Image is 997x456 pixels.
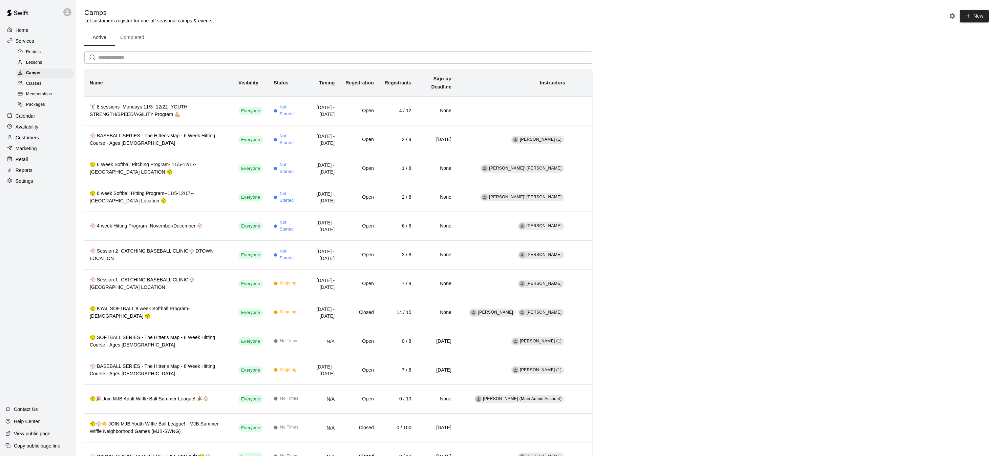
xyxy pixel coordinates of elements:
[5,111,71,121] a: Calendar
[274,80,289,85] b: Status
[90,103,228,118] h6: 🏋️‍♂️ 8 sessions- Mondays 11/3- 12/22- YOUTH STRENGTH/SPEED/AGILITY Program 💪🏼
[16,100,76,110] a: Packages
[26,101,45,108] span: Packages
[422,251,452,259] h6: None
[280,191,299,204] span: Not Started
[280,219,299,233] span: Not Started
[14,442,60,449] p: Copy public page link
[14,430,50,437] p: View public page
[482,165,488,172] div: Leise' Ann McCubbin
[385,222,411,230] h6: 6 / 8
[422,395,452,403] h6: None
[238,223,263,230] span: Everyone
[16,79,76,89] a: Classes
[238,395,263,403] div: This service is visible to all of your customers
[304,183,340,212] td: [DATE] - [DATE]
[16,38,34,44] p: Services
[16,79,73,88] div: Classes
[280,338,298,344] span: No Times
[16,89,76,100] a: Memberships
[304,125,340,154] td: [DATE] - [DATE]
[520,137,562,142] span: [PERSON_NAME] (1)
[422,280,452,288] h6: None
[16,178,33,184] p: Settings
[16,167,33,174] p: Reports
[90,363,228,378] h6: ⚾️ BASEBALL SERIES - The Hitter's Map - 8 Week Hitting Course - Ages [DEMOGRAPHIC_DATA]
[16,134,39,141] p: Customers
[238,252,263,258] span: Everyone
[345,80,374,85] b: Registration
[304,240,340,269] td: [DATE] - [DATE]
[304,384,340,413] td: N/A
[16,123,39,130] p: Availability
[385,309,411,316] h6: 14 / 15
[5,25,71,35] a: Home
[16,58,73,67] div: Lessons
[280,280,296,287] span: Ongoing
[16,47,76,57] a: Rentals
[238,165,263,172] span: Everyone
[90,305,228,320] h6: 🥎 KYAL SOFTBALL 8 week Softball Program- [DEMOGRAPHIC_DATA] 🥎
[280,104,299,118] span: Not Started
[90,222,228,230] h6: ⚾️ 4 week Hitting Program- November/December ⚾️
[422,165,452,172] h6: None
[238,337,263,345] div: This service is visible to all of your customers
[238,280,263,288] div: This service is visible to all of your customers
[5,165,71,175] div: Reports
[238,164,263,173] div: This service is visible to all of your customers
[512,137,518,143] div: Cory Sawka (1)
[519,252,525,258] div: Matt Smith
[519,223,525,229] div: Matt Smith
[90,276,228,291] h6: ⚾️ Session 1- CATCHING BASEBALL CLINIC⚾️ [GEOGRAPHIC_DATA] LOCATION
[520,368,562,372] span: [PERSON_NAME] (1)
[422,107,452,115] h6: None
[16,68,73,78] div: Camps
[115,29,150,46] button: Completed
[5,36,71,46] a: Services
[385,107,411,115] h6: 4 / 12
[16,90,73,99] div: Memberships
[5,154,71,164] a: Retail
[345,222,374,230] h6: Open
[16,27,28,34] p: Home
[304,154,340,183] td: [DATE] - [DATE]
[16,113,35,119] p: Calendar
[16,47,73,57] div: Rentals
[385,424,411,432] h6: 0 / 100
[489,195,561,199] span: [PERSON_NAME]' [PERSON_NAME]
[527,223,562,228] span: [PERSON_NAME]
[422,194,452,201] h6: None
[238,281,263,287] span: Everyone
[385,136,411,143] h6: 2 / 8
[238,396,263,402] span: Everyone
[90,161,228,176] h6: 🥎 6 Week Softball Pitching Program- 11/5-12/17- [GEOGRAPHIC_DATA] LOCATION 🥎
[238,108,263,114] span: Everyone
[519,310,525,316] div: Morgan Maziarz
[319,80,335,85] b: Timing
[5,176,71,186] a: Settings
[483,396,561,401] span: [PERSON_NAME] (Main Admin Account)
[422,136,452,143] h6: [DATE]
[304,413,340,442] td: N/A
[280,309,296,316] span: Ongoing
[26,80,41,87] span: Classes
[26,59,42,66] span: Lessons
[90,247,228,262] h6: ⚾️ Session 2- CATCHING BASEBALL CLINIC⚾️ DTOWN LOCATION
[5,143,71,154] a: Marketing
[422,366,452,374] h6: [DATE]
[90,190,228,205] h6: 🥎 6 week Softball Hitting Program--11/5-12/17-- [GEOGRAPHIC_DATA] Location 🥎
[422,424,452,432] h6: [DATE]
[238,107,263,115] div: This service is visible to all of your customers
[489,166,561,171] span: [PERSON_NAME]' [PERSON_NAME]
[238,310,263,316] span: Everyone
[345,395,374,403] h6: Open
[304,298,340,327] td: [DATE] - [DATE]
[345,366,374,374] h6: Open
[478,310,513,315] span: [PERSON_NAME]
[345,107,374,115] h6: Open
[238,424,263,432] div: This service is visible to all of your customers
[304,327,340,356] td: N/A
[519,281,525,287] div: Matt Smith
